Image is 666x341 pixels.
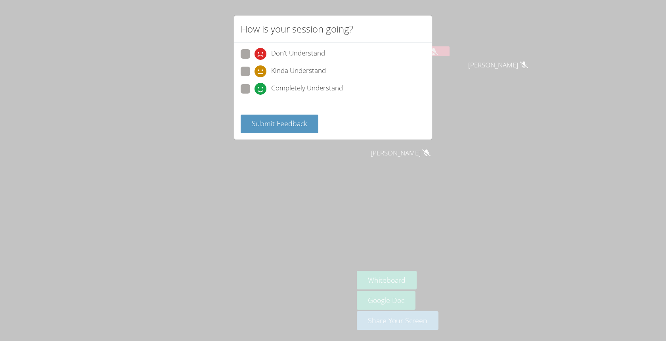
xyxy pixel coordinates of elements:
span: Don't Understand [271,48,325,60]
button: Submit Feedback [241,115,318,133]
span: Kinda Understand [271,65,326,77]
span: Submit Feedback [252,119,307,128]
span: Completely Understand [271,83,343,95]
h2: How is your session going? [241,22,353,36]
